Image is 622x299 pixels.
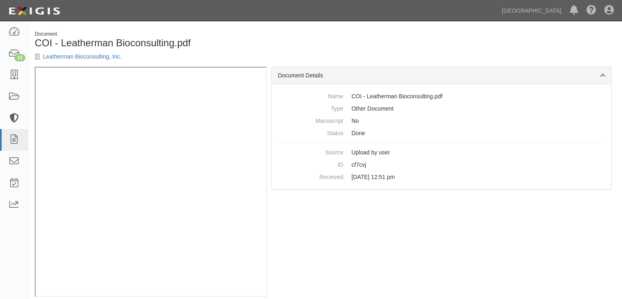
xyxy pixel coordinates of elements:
dt: Manuscript [278,115,343,125]
dd: No [278,115,605,127]
div: Document Details [272,67,611,84]
div: Document [35,31,319,38]
dd: COI - Leatherman Bioconsulting.pdf [278,90,605,102]
dt: Source [278,146,343,156]
a: [GEOGRAPHIC_DATA] [498,2,566,19]
dd: Upload by user [278,146,605,159]
dt: Name [278,90,343,100]
dd: Done [278,127,605,139]
dd: Other Document [278,102,605,115]
dt: Received [278,171,343,181]
a: Leatherman Bioconsulting, Inc. [43,53,121,60]
dt: Type [278,102,343,113]
h1: COI - Leatherman Bioconsulting.pdf [35,38,319,48]
i: Help Center - Complianz [586,6,596,16]
dd: cf7cvj [278,159,605,171]
dd: [DATE] 12:51 pm [278,171,605,183]
div: 13 [14,54,25,61]
dt: ID [278,159,343,169]
img: logo-5460c22ac91f19d4615b14bd174203de0afe785f0fc80cf4dbbc73dc1793850b.png [6,4,63,18]
dt: Status [278,127,343,137]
